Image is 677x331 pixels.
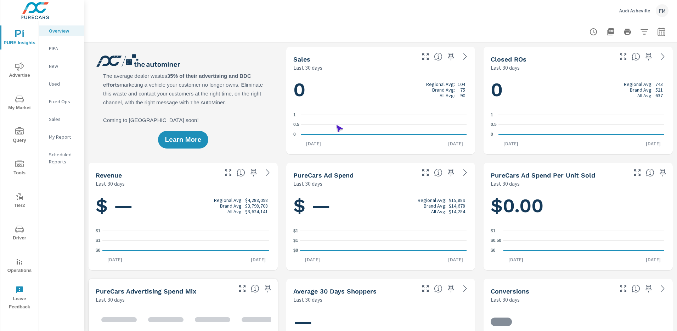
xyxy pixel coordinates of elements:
h1: $ — [293,194,468,218]
p: $14,678 [449,203,465,209]
h1: 0 [293,78,468,102]
p: 104 [458,81,465,87]
h5: Average 30 Days Shoppers [293,288,377,295]
p: 743 [655,81,663,87]
div: FM [656,4,668,17]
text: 0.5 [293,122,299,127]
a: See more details in report [459,283,471,294]
span: Save this to your personalized report [445,51,457,62]
span: Tools [2,160,36,177]
div: nav menu [0,21,39,314]
p: 637 [655,93,663,98]
p: Last 30 days [491,63,520,72]
p: 90 [460,93,465,98]
div: Overview [39,25,84,36]
button: Select Date Range [654,25,668,39]
a: See more details in report [262,167,273,178]
p: [DATE] [641,256,666,263]
p: [DATE] [246,256,271,263]
span: Driver [2,225,36,242]
p: $14,284 [449,209,465,214]
div: Used [39,79,84,89]
span: Save this to your personalized report [445,167,457,178]
button: Print Report [620,25,634,39]
h5: Sales [293,56,310,63]
p: Last 30 days [293,295,322,304]
p: [DATE] [443,256,468,263]
span: Leave Feedback [2,286,36,311]
text: $0 [293,248,298,253]
span: Number of vehicles sold by the dealership over the selected date range. [Source: This data is sou... [434,52,442,61]
text: $0 [96,248,101,253]
div: Fixed Ops [39,96,84,107]
h5: Closed ROs [491,56,526,63]
a: See more details in report [657,51,668,62]
a: See more details in report [459,51,471,62]
p: [DATE] [641,140,666,147]
span: A rolling 30 day total of daily Shoppers on the dealership website, averaged over the selected da... [434,284,442,293]
p: Overview [49,27,78,34]
div: New [39,61,84,71]
p: $3,798,708 [245,203,268,209]
text: 0 [491,132,493,137]
a: See more details in report [459,167,471,178]
span: Query [2,127,36,145]
span: Average cost of advertising per each vehicle sold at the dealer over the selected date range. The... [646,168,654,177]
button: Apply Filters [637,25,651,39]
h5: PureCars Ad Spend Per Unit Sold [491,172,595,179]
text: 1 [491,112,493,117]
span: Save this to your personalized report [445,283,457,294]
div: Sales [39,114,84,124]
p: 75 [460,87,465,93]
h5: PureCars Advertising Spend Mix [96,288,196,295]
div: My Report [39,132,84,142]
p: Regional Avg: [214,197,243,203]
p: Last 30 days [96,179,125,188]
span: Save this to your personalized report [262,283,273,294]
p: Fixed Ops [49,98,78,105]
text: $1 [96,228,101,233]
span: Save this to your personalized report [643,283,654,294]
span: Total sales revenue over the selected date range. [Source: This data is sourced from the dealer’s... [237,168,245,177]
p: All Avg: [227,209,243,214]
p: [DATE] [102,256,127,263]
button: Make Fullscreen [420,51,431,62]
span: Save this to your personalized report [657,167,668,178]
button: Make Fullscreen [237,283,248,294]
p: $15,889 [449,197,465,203]
button: Make Fullscreen [632,167,643,178]
a: See more details in report [657,283,668,294]
button: Learn More [158,131,208,149]
p: [DATE] [498,140,523,147]
text: $1 [96,238,101,243]
p: Last 30 days [491,295,520,304]
p: Used [49,80,78,87]
button: Make Fullscreen [420,167,431,178]
p: All Avg: [431,209,446,214]
p: PIPA [49,45,78,52]
p: Regional Avg: [624,81,653,87]
text: $1 [293,228,298,233]
p: Audi Asheville [619,7,650,14]
p: [DATE] [301,140,326,147]
p: [DATE] [443,140,468,147]
text: $1 [293,238,298,243]
p: My Report [49,133,78,140]
p: Regional Avg: [418,197,446,203]
p: Last 30 days [96,295,125,304]
div: PIPA [39,43,84,54]
p: Last 30 days [293,179,322,188]
span: Save this to your personalized report [248,167,259,178]
p: Last 30 days [293,63,322,72]
p: Brand Avg: [424,203,446,209]
button: Make Fullscreen [222,167,234,178]
h5: Revenue [96,172,122,179]
p: Brand Avg: [630,87,653,93]
span: Operations [2,257,36,275]
p: Scheduled Reports [49,151,78,165]
text: $0.50 [491,238,501,243]
span: The number of dealer-specified goals completed by a visitor. [Source: This data is provided by th... [632,284,640,293]
text: $0 [491,248,496,253]
h1: $0.00 [491,194,666,218]
p: Regional Avg: [426,81,455,87]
